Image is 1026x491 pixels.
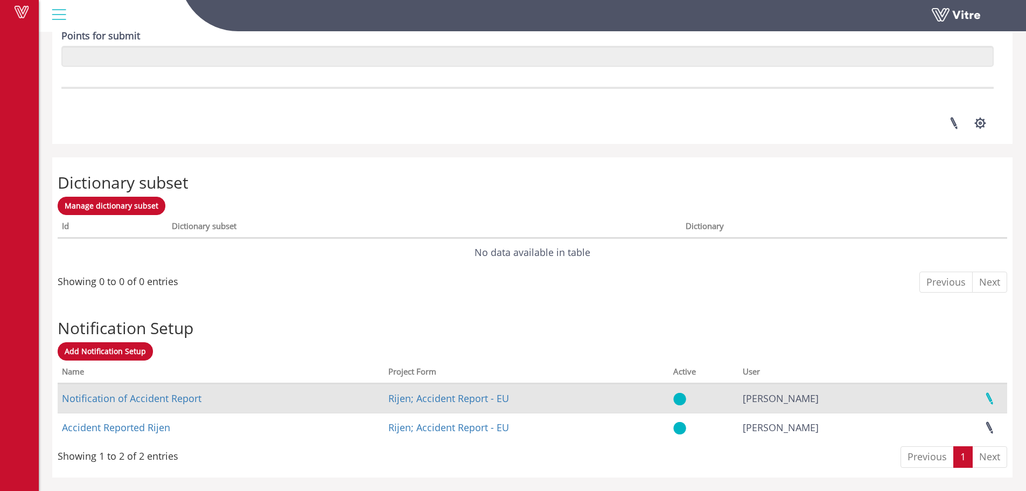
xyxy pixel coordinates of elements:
[972,446,1007,468] a: Next
[738,363,929,384] th: User
[167,218,681,238] th: Dictionary subset
[58,319,1007,337] h2: Notification Setup
[58,218,167,238] th: Id
[388,421,509,434] a: Rijen; Accident Report - EU
[61,29,140,43] label: Points for submit
[65,200,158,211] span: Manage dictionary subset
[58,342,153,361] a: Add Notification Setup
[919,272,973,293] a: Previous
[743,392,819,405] span: 137851
[901,446,954,468] a: Previous
[58,197,165,215] a: Manage dictionary subset
[953,446,973,468] a: 1
[669,363,738,384] th: Active
[58,445,178,464] div: Showing 1 to 2 of 2 entries
[58,174,1007,191] h2: Dictionary subset
[388,392,509,405] a: Rijen; Accident Report - EU
[681,218,1007,238] th: Dictionary
[384,363,669,384] th: Project Form
[62,392,201,405] a: Notification of Accident Report
[743,421,819,434] span: 138079
[673,392,686,406] img: yes
[62,421,170,434] a: Accident Reported Rijen
[972,272,1007,293] a: Next
[58,363,384,384] th: Name
[58,238,1007,267] td: No data available in table
[673,421,686,435] img: yes
[58,271,178,289] div: Showing 0 to 0 of 0 entries
[65,346,146,356] span: Add Notification Setup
